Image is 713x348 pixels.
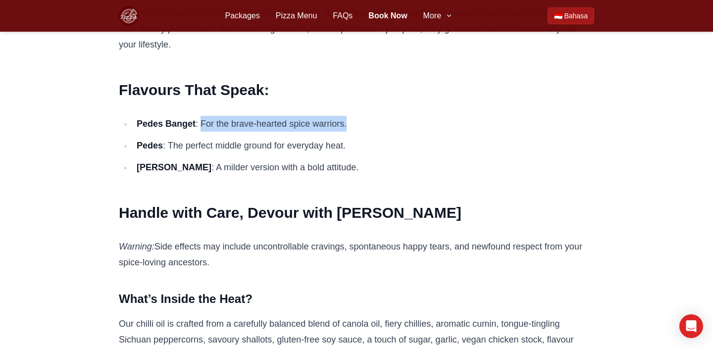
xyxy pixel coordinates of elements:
[133,138,594,153] li: : The perfect middle ground for everyday heat.
[137,141,163,150] strong: Pedes
[119,6,139,26] img: Bali Pizza Party Logo
[225,10,259,22] a: Packages
[423,10,453,22] button: More
[276,10,317,22] a: Pizza Menu
[564,11,588,21] span: Bahasa
[119,239,594,270] p: Side effects may include uncontrollable cravings, spontaneous happy tears, and newfound respect f...
[368,10,407,22] a: Book Now
[119,242,154,251] em: Warning:
[423,10,441,22] span: More
[119,203,594,223] h2: Handle with Care, Devour with [PERSON_NAME]
[119,80,594,100] h2: Flavours That Speak:
[679,314,703,338] div: Open Intercom Messenger
[137,119,196,129] strong: Pedes Banget
[133,159,594,175] li: : A milder version with a bold attitude.
[137,162,211,172] strong: [PERSON_NAME]
[119,290,594,308] h3: What’s Inside the Heat?
[548,7,594,24] a: Beralih ke Bahasa Indonesia
[133,116,594,132] li: : For the brave-hearted spice warriors.
[333,10,353,22] a: FAQs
